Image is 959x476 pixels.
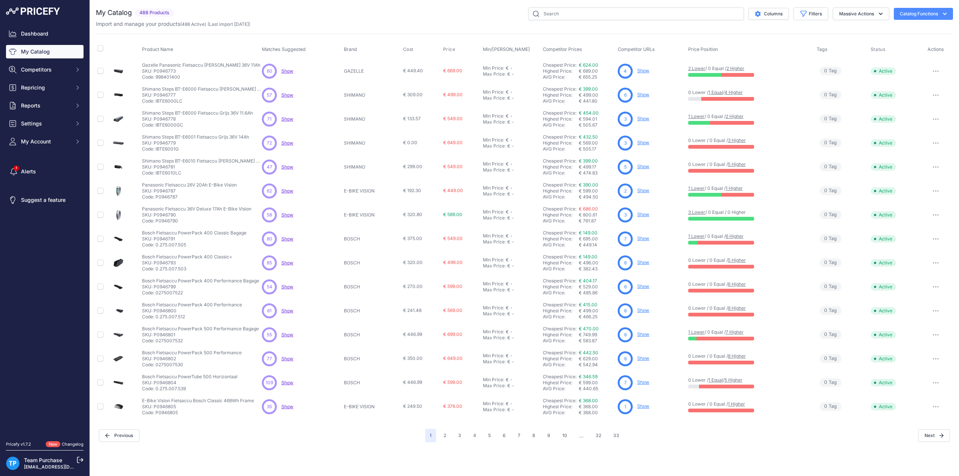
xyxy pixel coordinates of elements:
[609,429,624,442] button: Go to page 33
[6,165,84,178] a: Alerts
[281,260,293,266] span: Show
[281,140,293,146] a: Show
[403,92,423,97] span: € 309.00
[724,377,742,383] a: 5 Higher
[506,137,509,143] div: €
[483,65,504,71] div: Min Price:
[281,356,293,361] a: Show
[281,236,293,242] a: Show
[96,7,132,18] h2: My Catalog
[726,185,743,191] a: 1 Higher
[267,212,272,218] span: 58
[579,326,599,331] a: € 470.00
[507,191,510,197] div: €
[483,161,504,167] div: Min Price:
[688,233,705,239] a: 1 Lower
[142,194,237,200] p: Code: P0946787
[579,74,615,80] div: € 655.25
[142,98,262,104] p: Code: IBTE6000LC
[543,278,577,284] a: Cheapest Price:
[142,212,251,218] p: SKU: P0946790
[142,134,249,140] p: Shimano Steps BT-E6001 Fietsaccu Grijs 36V 14Ah
[21,102,70,109] span: Reports
[510,95,514,101] div: -
[579,206,598,212] a: € 686.00
[579,92,598,98] span: € 499.00
[528,429,540,442] button: Go to page 8
[6,99,84,112] button: Reports
[579,146,615,152] div: € 505.17
[871,163,896,171] span: Active
[579,188,598,194] span: € 599.00
[507,119,510,125] div: €
[728,257,746,263] a: 5 Higher
[728,161,746,167] a: 5 Higher
[543,46,582,52] span: Competitor Prices
[142,116,253,122] p: SKU: P0946778
[579,302,598,307] a: € 415.00
[579,164,596,170] span: € 499.17
[543,194,579,200] div: AVG Price:
[281,332,293,337] a: Show
[624,212,627,218] span: 3
[281,68,293,74] span: Show
[24,457,62,463] a: Team Purchase
[21,66,70,73] span: Competitors
[688,185,705,191] a: 1 Lower
[579,110,599,116] a: € 454.00
[543,206,577,212] a: Cheapest Price:
[142,182,237,188] p: Panasonic Fietsaccu 26V 20Ah E-Bike Vision
[6,7,60,15] img: Pricefy Logo
[24,464,102,470] a: [EMAIL_ADDRESS][DOMAIN_NAME]
[543,164,579,170] div: Highest Price:
[510,119,514,125] div: -
[688,137,809,143] p: 0 Lower / 0 Equal /
[543,116,579,122] div: Highest Price:
[637,355,649,361] a: Show
[637,212,649,217] a: Show
[443,68,462,73] span: € 669.00
[281,404,293,409] span: Show
[506,161,509,167] div: €
[871,46,887,52] button: Status
[344,46,357,52] span: Brand
[624,188,627,194] span: 2
[513,429,525,442] button: Go to page 7
[688,66,705,71] a: 2 Lower
[281,164,293,170] span: Show
[21,84,70,91] span: Repricing
[894,8,953,20] button: Catalog Functions
[528,7,744,20] input: Search
[344,92,400,98] p: SHIMANO
[688,209,809,215] p: / 0 Equal / 0 Higher
[637,284,649,289] a: Show
[579,254,598,260] a: € 149.00
[443,46,456,52] span: Price
[142,92,262,98] p: SKU: P0946777
[726,329,744,335] a: 7 Higher
[579,134,598,140] a: € 432.50
[543,350,577,355] a: Cheapest Price:
[543,429,555,442] button: Go to page 9
[443,140,463,145] span: € 649.00
[483,71,506,77] div: Max Price:
[509,137,512,143] div: -
[281,92,293,98] a: Show
[579,170,615,176] div: € 474.83
[871,139,896,147] span: Active
[543,302,577,307] a: Cheapest Price:
[543,68,579,74] div: Highest Price:
[688,46,718,52] span: Price Position
[483,119,506,125] div: Max Price:
[579,350,598,355] a: € 442.50
[281,188,293,194] a: Show
[281,308,293,313] a: Show
[708,377,723,383] a: 1 Equal
[688,209,705,215] a: 3 Lower
[403,116,421,121] span: € 133.57
[403,68,423,73] span: € 449.40
[708,90,723,95] a: 1 Equal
